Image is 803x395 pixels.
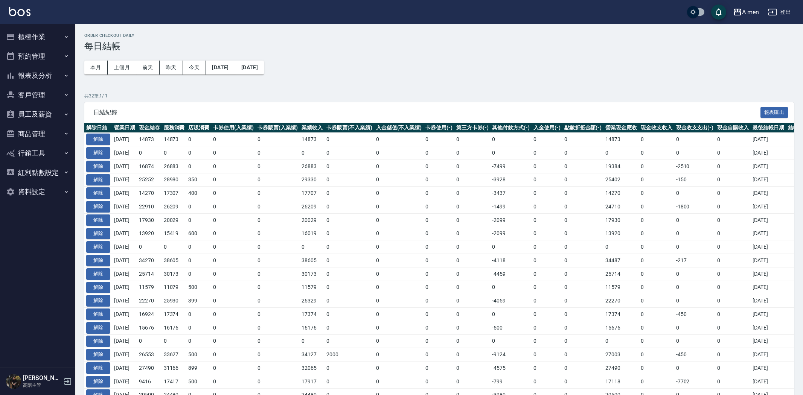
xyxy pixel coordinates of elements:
[562,240,604,254] td: 0
[86,255,110,266] button: 解除
[137,267,162,281] td: 25714
[86,295,110,307] button: 解除
[424,267,454,281] td: 0
[715,254,751,267] td: 0
[112,160,137,173] td: [DATE]
[562,173,604,187] td: 0
[256,146,300,160] td: 0
[86,201,110,213] button: 解除
[751,123,786,133] th: 最後結帳日期
[490,123,532,133] th: 其他付款方式(-)
[162,187,187,200] td: 17307
[211,240,256,254] td: 0
[454,133,491,146] td: 0
[211,160,256,173] td: 0
[3,47,72,66] button: 預約管理
[86,174,110,186] button: 解除
[454,200,491,214] td: 0
[603,187,639,200] td: 14270
[211,187,256,200] td: 0
[325,133,374,146] td: 0
[137,227,162,240] td: 13920
[137,200,162,214] td: 22910
[300,267,325,281] td: 30173
[300,254,325,267] td: 38605
[256,160,300,173] td: 0
[300,187,325,200] td: 17707
[639,227,674,240] td: 0
[86,228,110,240] button: 解除
[162,254,187,267] td: 38605
[3,124,72,144] button: 商品管理
[374,213,424,227] td: 0
[374,160,424,173] td: 0
[715,173,751,187] td: 0
[186,133,211,146] td: 0
[490,227,532,240] td: -2099
[603,254,639,267] td: 34487
[751,133,786,146] td: [DATE]
[751,173,786,187] td: [DATE]
[86,161,110,172] button: 解除
[562,200,604,214] td: 0
[424,123,454,133] th: 卡券使用(-)
[186,123,211,133] th: 店販消費
[23,374,61,382] h5: [PERSON_NAME]
[186,213,211,227] td: 0
[532,227,562,240] td: 0
[424,240,454,254] td: 0
[3,66,72,85] button: 報表及分析
[325,281,374,294] td: 0
[674,146,716,160] td: 0
[562,227,604,240] td: 0
[639,123,674,133] th: 現金收支收入
[639,173,674,187] td: 0
[86,336,110,347] button: 解除
[674,123,716,133] th: 現金收支支出(-)
[137,294,162,308] td: 22270
[186,281,211,294] td: 500
[562,133,604,146] td: 0
[751,160,786,173] td: [DATE]
[162,133,187,146] td: 14873
[674,281,716,294] td: 0
[86,349,110,360] button: 解除
[562,281,604,294] td: 0
[639,213,674,227] td: 0
[374,254,424,267] td: 0
[86,308,110,320] button: 解除
[532,173,562,187] td: 0
[112,213,137,227] td: [DATE]
[490,146,532,160] td: 0
[186,173,211,187] td: 350
[300,227,325,240] td: 16019
[235,61,264,74] button: [DATE]
[137,213,162,227] td: 17930
[3,182,72,202] button: 資料設定
[742,8,759,17] div: A men
[603,146,639,160] td: 0
[325,200,374,214] td: 0
[639,240,674,254] td: 0
[84,93,794,99] p: 共 32 筆, 1 / 1
[112,146,137,160] td: [DATE]
[300,173,325,187] td: 29330
[211,254,256,267] td: 0
[562,123,604,133] th: 點數折抵金額(-)
[300,133,325,146] td: 14873
[603,123,639,133] th: 營業現金應收
[454,146,491,160] td: 0
[112,227,137,240] td: [DATE]
[256,200,300,214] td: 0
[162,281,187,294] td: 11079
[325,254,374,267] td: 0
[639,146,674,160] td: 0
[108,61,136,74] button: 上個月
[256,227,300,240] td: 0
[562,146,604,160] td: 0
[325,267,374,281] td: 0
[760,108,788,115] a: 報表匯出
[424,173,454,187] td: 0
[454,267,491,281] td: 0
[162,227,187,240] td: 15419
